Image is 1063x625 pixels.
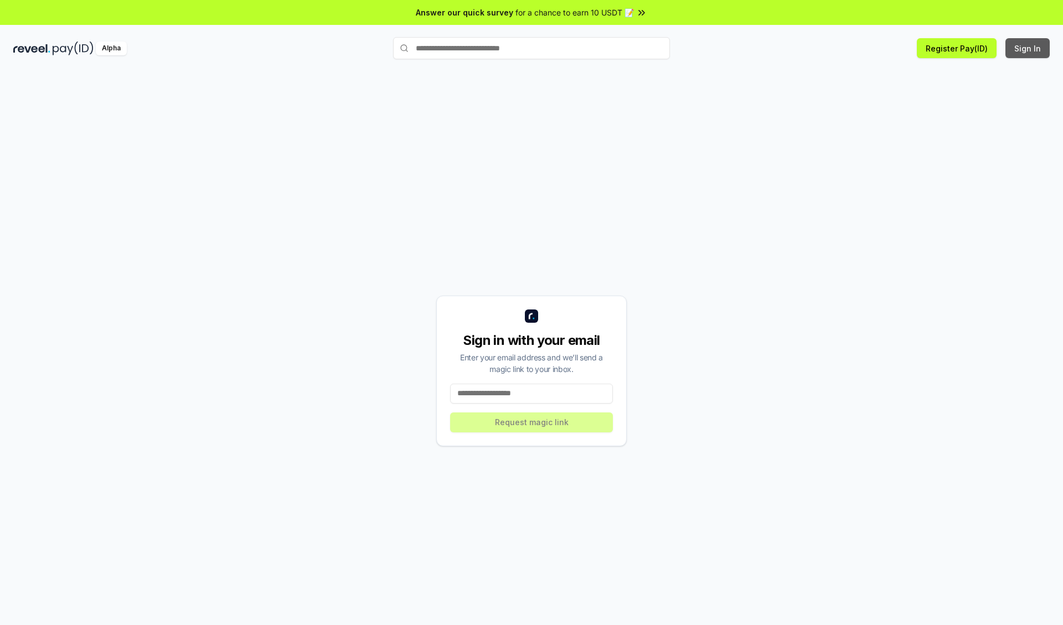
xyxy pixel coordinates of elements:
[13,42,50,55] img: reveel_dark
[917,38,997,58] button: Register Pay(ID)
[525,309,538,323] img: logo_small
[515,7,634,18] span: for a chance to earn 10 USDT 📝
[450,332,613,349] div: Sign in with your email
[450,352,613,375] div: Enter your email address and we’ll send a magic link to your inbox.
[96,42,127,55] div: Alpha
[416,7,513,18] span: Answer our quick survey
[1005,38,1050,58] button: Sign In
[53,42,94,55] img: pay_id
